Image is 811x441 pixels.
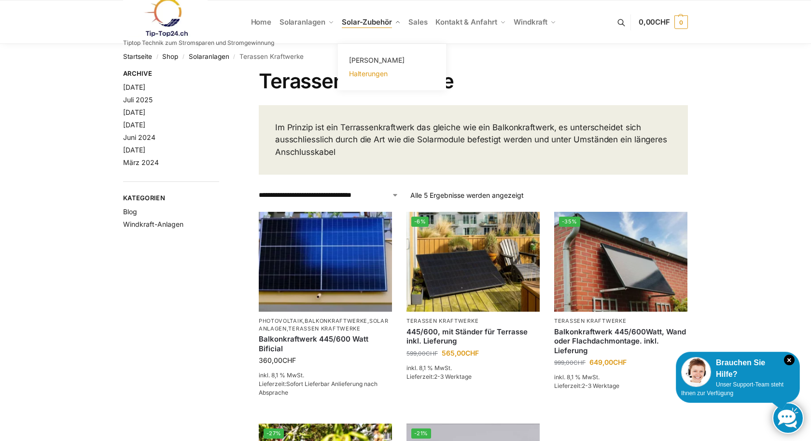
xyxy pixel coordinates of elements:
span: Kontakt & Anfahrt [435,17,497,27]
span: / [178,53,188,61]
span: 0 [674,15,688,29]
span: Solar-Zubehör [342,17,392,27]
span: / [229,53,239,61]
img: Solaranlage für den kleinen Balkon [259,212,392,312]
a: Solaranlagen [189,53,229,60]
a: 0,00CHF 0 [639,8,688,37]
div: Brauchen Sie Hilfe? [681,357,795,380]
a: Solaranlagen [275,0,337,44]
span: Lieferzeit: [259,380,378,396]
a: [PERSON_NAME] [344,54,440,67]
span: Lieferzeit: [554,382,619,389]
a: Solaranlagen [259,317,389,331]
button: Close filters [219,69,225,80]
span: Solaranlagen [280,17,325,27]
bdi: 565,00 [442,349,479,357]
a: Balkonkraftwerke [305,317,367,324]
a: Halterungen [344,67,440,81]
span: 2-3 Werktage [434,373,472,380]
a: 445/600, mit Ständer für Terrasse inkl. Lieferung [406,327,540,346]
bdi: 999,00 [554,359,586,366]
p: inkl. 8,1 % MwSt. [259,371,392,380]
a: Terassen Kraftwerke [406,317,478,324]
span: Sofort Lieferbar Anlieferung nach Absprache [259,380,378,396]
span: Kategorien [123,193,219,203]
a: Sales [405,0,432,44]
a: [DATE] [123,121,145,129]
i: Schließen [784,355,795,365]
a: Shop [162,53,178,60]
a: Windkraft-Anlagen [123,220,183,228]
bdi: 360,00 [259,356,296,364]
select: Shop-Reihenfolge [259,190,399,200]
a: Terassen Kraftwerke [288,325,360,332]
span: CHF [655,17,670,27]
a: [DATE] [123,146,145,154]
a: [DATE] [123,108,145,116]
img: Wandbefestigung Solarmodul [554,212,687,312]
a: Startseite [123,53,152,60]
span: 2-3 Werktage [582,382,619,389]
img: Customer service [681,357,711,387]
a: Juni 2024 [123,133,155,141]
a: Terassen Kraftwerke [554,317,626,324]
span: CHF [426,350,438,357]
span: CHF [465,349,479,357]
span: Sales [408,17,428,27]
img: Solar Panel im edlen Schwarz mit Ständer [406,212,540,312]
a: Windkraft [510,0,560,44]
span: Lieferzeit: [406,373,472,380]
h1: Terassen Kraftwerke [259,69,688,93]
a: Photovoltaik [259,317,303,324]
span: CHF [613,358,627,366]
a: März 2024 [123,158,159,166]
nav: Breadcrumb [123,44,688,69]
span: Windkraft [514,17,547,27]
span: Halterungen [349,69,388,78]
bdi: 649,00 [589,358,627,366]
a: Juli 2025 [123,96,153,104]
a: Solar-Zubehör [338,0,405,44]
bdi: 599,00 [406,350,438,357]
a: -6%Solar Panel im edlen Schwarz mit Ständer [406,212,540,312]
span: Archive [123,69,219,79]
span: / [152,53,162,61]
p: inkl. 8,1 % MwSt. [406,364,540,372]
a: Balkonkraftwerk 445/600 Watt Bificial [259,334,392,353]
span: [PERSON_NAME] [349,56,405,64]
span: CHF [282,356,296,364]
p: , , , [259,317,392,332]
p: Im Prinzip ist ein Terrassenkraftwerk das gleiche wie ein Balkonkraftwerk, es unterscheidet sich ... [275,122,671,159]
p: Tiptop Technik zum Stromsparen und Stromgewinnung [123,40,274,46]
a: Balkonkraftwerk 445/600Watt, Wand oder Flachdachmontage. inkl. Lieferung [554,327,687,356]
a: Kontakt & Anfahrt [432,0,510,44]
a: -35%Wandbefestigung Solarmodul [554,212,687,312]
span: 0,00 [639,17,670,27]
p: inkl. 8,1 % MwSt. [554,373,687,382]
a: Blog [123,207,137,216]
p: Alle 5 Ergebnisse werden angezeigt [410,190,524,200]
span: CHF [573,359,586,366]
a: [DATE] [123,83,145,91]
span: Unser Support-Team steht Ihnen zur Verfügung [681,381,783,397]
